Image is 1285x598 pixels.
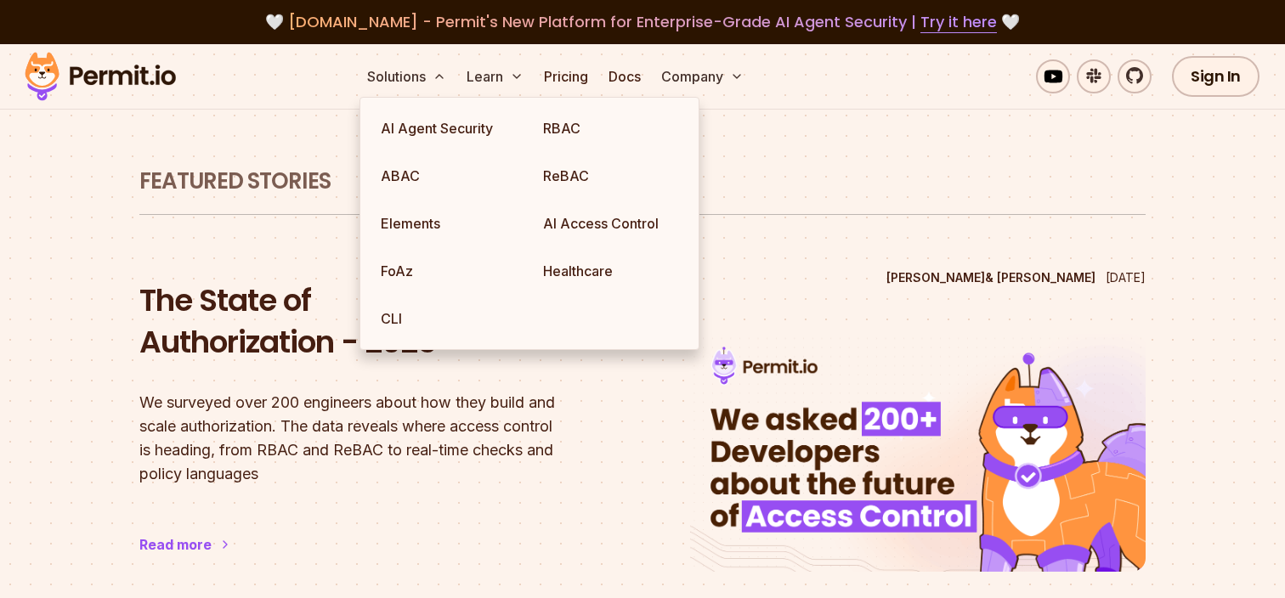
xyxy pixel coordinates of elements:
h2: The State of Authorization - 2025 [139,279,595,364]
a: Healthcare [529,247,692,295]
time: [DATE] [1106,270,1146,285]
a: AI Access Control [529,200,692,247]
div: 🤍 🤍 [41,10,1244,34]
a: Docs [602,59,648,93]
a: RBAC [529,104,692,152]
a: FoAz [367,247,529,295]
a: ABAC [367,152,529,200]
button: Learn [460,59,530,93]
h1: Featured Stories [139,166,1146,197]
a: Pricing [537,59,595,93]
button: Solutions [360,59,453,93]
img: Permit logo [17,48,184,105]
a: CLI [367,295,529,342]
a: Elements [367,200,529,247]
div: Read more [139,534,212,555]
img: The State of Authorization - 2025 [690,334,1146,572]
a: AI Agent Security [367,104,529,152]
a: ReBAC [529,152,692,200]
a: Try it here [920,11,997,33]
p: We surveyed over 200 engineers about how they build and scale authorization. The data reveals whe... [139,391,595,486]
button: Company [654,59,750,93]
p: [PERSON_NAME] & [PERSON_NAME] [886,269,1095,286]
span: [DOMAIN_NAME] - Permit's New Platform for Enterprise-Grade AI Agent Security | [288,11,997,32]
a: Sign In [1172,56,1260,97]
